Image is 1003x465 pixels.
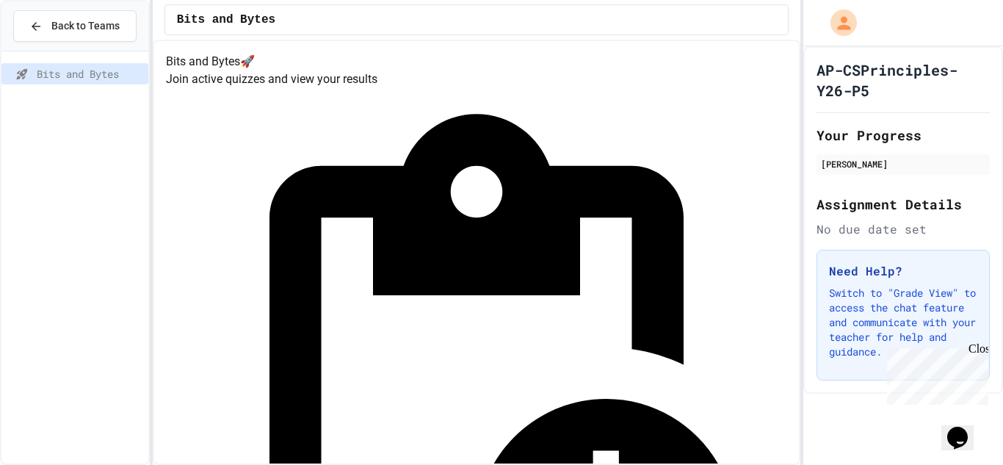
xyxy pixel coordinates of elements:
[166,53,788,71] h4: Bits and Bytes 🚀
[816,220,990,238] div: No due date set
[829,262,977,280] h3: Need Help?
[6,6,101,93] div: Chat with us now!Close
[829,286,977,359] p: Switch to "Grade View" to access the chat feature and communicate with your teacher for help and ...
[51,18,120,34] span: Back to Teams
[815,6,861,40] div: My Account
[13,10,137,42] button: Back to Teams
[816,125,990,145] h2: Your Progress
[821,157,985,170] div: [PERSON_NAME]
[881,342,988,405] iframe: chat widget
[37,66,142,82] span: Bits and Bytes
[816,60,990,101] h1: AP-CSPrinciples-Y26-P5
[177,11,275,29] span: Bits and Bytes
[816,194,990,215] h2: Assignment Details
[941,406,988,450] iframe: chat widget
[166,71,788,88] p: Join active quizzes and view your results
